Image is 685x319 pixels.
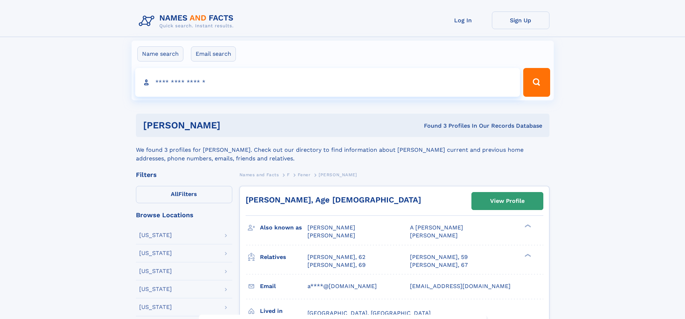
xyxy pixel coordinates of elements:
span: Fener [298,172,310,177]
div: View Profile [490,193,525,209]
div: ❯ [523,253,531,258]
h3: Also known as [260,222,307,234]
h3: Lived in [260,305,307,317]
span: [PERSON_NAME] [410,232,458,239]
a: Sign Up [492,12,549,29]
a: View Profile [472,192,543,210]
div: Browse Locations [136,212,232,218]
a: [PERSON_NAME], 67 [410,261,468,269]
div: [US_STATE] [139,268,172,274]
a: Fener [298,170,310,179]
a: [PERSON_NAME], 59 [410,253,468,261]
span: F [287,172,290,177]
label: Email search [191,46,236,61]
span: [PERSON_NAME] [307,224,355,231]
a: [PERSON_NAME], Age [DEMOGRAPHIC_DATA] [246,195,421,204]
h3: Email [260,280,307,292]
div: [US_STATE] [139,232,172,238]
img: Logo Names and Facts [136,12,239,31]
label: Filters [136,186,232,203]
div: Filters [136,172,232,178]
div: [US_STATE] [139,304,172,310]
span: All [171,191,178,197]
div: [US_STATE] [139,250,172,256]
a: F [287,170,290,179]
a: [PERSON_NAME], 69 [307,261,366,269]
a: Names and Facts [239,170,279,179]
h1: [PERSON_NAME] [143,121,322,130]
div: [US_STATE] [139,286,172,292]
span: [GEOGRAPHIC_DATA], [GEOGRAPHIC_DATA] [307,310,431,316]
label: Name search [137,46,183,61]
button: Search Button [523,68,550,97]
div: We found 3 profiles for [PERSON_NAME]. Check out our directory to find information about [PERSON_... [136,137,549,163]
span: [PERSON_NAME] [319,172,357,177]
div: ❯ [523,224,531,228]
span: [PERSON_NAME] [307,232,355,239]
span: [EMAIL_ADDRESS][DOMAIN_NAME] [410,283,511,290]
span: A [PERSON_NAME] [410,224,463,231]
a: [PERSON_NAME], 62 [307,253,365,261]
div: Found 3 Profiles In Our Records Database [322,122,542,130]
input: search input [135,68,520,97]
a: Log In [434,12,492,29]
h3: Relatives [260,251,307,263]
